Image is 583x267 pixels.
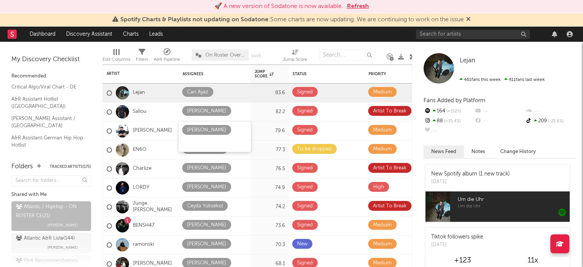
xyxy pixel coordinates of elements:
div: [PERSON_NAME] [187,164,226,173]
div: [PERSON_NAME] [187,126,226,135]
div: Folders [11,162,33,171]
a: Charlize [133,166,151,172]
span: Spotify Charts & Playlists not updating on Sodatone [120,17,268,23]
a: Lejan [133,90,145,96]
div: New Spotify album (1 new track) [431,170,510,178]
div: 209 [525,116,575,126]
span: Fans Added by Platform [424,98,485,103]
span: 411 fans last week [460,77,545,82]
button: Refresh [347,2,369,11]
a: Junge [PERSON_NAME] [133,201,175,213]
div: Priority [369,72,399,76]
a: [PERSON_NAME] [133,261,172,267]
div: Signed [297,164,313,173]
a: Leads [144,27,168,42]
div: Recommended [11,72,91,81]
span: +35.4 % [443,119,461,123]
div: Assignees [183,72,236,76]
div: Signed [297,183,313,192]
div: Shared with Me [11,190,91,199]
button: Save [251,54,261,58]
span: Um die Uhr [458,195,570,204]
div: My Discovery Checklist [11,55,91,64]
div: [DATE] [431,241,483,249]
div: 76.5 [255,164,285,174]
div: 164 [424,106,474,116]
span: Lejan [460,57,475,64]
div: Edit Columns [102,55,130,64]
div: Filters [136,46,148,68]
a: Dashboard [24,27,61,42]
span: Um die Uhr [458,204,570,209]
div: Artist [107,71,164,76]
div: Signed [297,107,313,116]
div: Artist To Break [373,107,407,116]
div: Medium [373,145,392,154]
a: ramonski [133,242,154,248]
div: Medium [373,240,392,249]
input: Search... [319,49,376,61]
a: BENSH47 [133,223,154,229]
div: 88 [424,116,474,126]
div: Medium [373,221,392,230]
div: Can Ayaz [187,88,208,97]
a: Critical Algo/Viral Chart - DE [11,83,84,91]
a: [PERSON_NAME] Assistant / [GEOGRAPHIC_DATA] [11,114,84,130]
div: Jump Score [255,70,274,79]
div: Tiktok followers spike [431,233,483,241]
div: 70.3 [255,240,285,250]
div: +123 [427,256,498,265]
div: -- [474,116,525,126]
a: Atlantic A&R Liste(144)[PERSON_NAME] [11,233,91,253]
div: -- [424,126,474,136]
a: Atlantic / HipHop - ON ROSTER CE(21)[PERSON_NAME] [11,201,91,231]
a: Saliou [133,109,147,115]
div: -- [474,106,525,116]
div: Artist To Break [373,164,407,173]
button: News Feed [424,145,464,158]
div: Atlantic / HipHop - ON ROSTER CE ( 21 ) [16,202,85,221]
div: Signed [297,202,313,211]
div: Jump Score [283,55,307,64]
a: A&R Assistant Hotlist ([GEOGRAPHIC_DATA]) [11,95,84,111]
div: 79.6 [255,126,285,136]
div: 74.9 [255,183,285,193]
span: [PERSON_NAME] [47,221,78,230]
div: 83.6 [255,88,285,98]
div: Medium [373,126,392,135]
div: 11 x [498,256,568,265]
div: 77.3 [255,145,285,155]
span: 461 fans this week [460,77,501,82]
div: Artist To Break [373,202,407,211]
div: To be dropped [297,145,332,154]
div: Edit Columns [102,46,130,68]
a: LORDY [133,185,149,191]
div: 82.2 [255,107,285,117]
div: [DATE] [431,178,510,186]
div: [PERSON_NAME] [187,183,226,192]
button: Tracked Artists(175) [50,165,91,169]
div: Ceyda Yüksekol [187,202,223,211]
div: New [297,240,307,249]
div: -- [525,106,575,116]
div: A&R Pipeline [154,46,180,68]
span: [PERSON_NAME] [47,243,78,252]
button: Notes [464,145,493,158]
div: High [373,183,384,192]
input: Search for artists [416,30,530,39]
a: EN6O [133,147,147,153]
div: [PERSON_NAME] [187,221,226,230]
div: Signed [297,126,313,135]
div: Medium [373,88,392,97]
input: Search for folders... [11,175,91,186]
a: Charts [118,27,144,42]
div: 73.6 [255,221,285,231]
span: On Roster Overview [205,53,245,58]
a: Discovery Assistant [61,27,118,42]
div: Signed [297,88,313,97]
div: Filters [136,55,148,64]
span: -25.6 % [547,119,564,123]
div: A&R Pipeline [154,55,180,64]
span: +152 % [445,109,461,114]
a: [PERSON_NAME] [133,128,172,134]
